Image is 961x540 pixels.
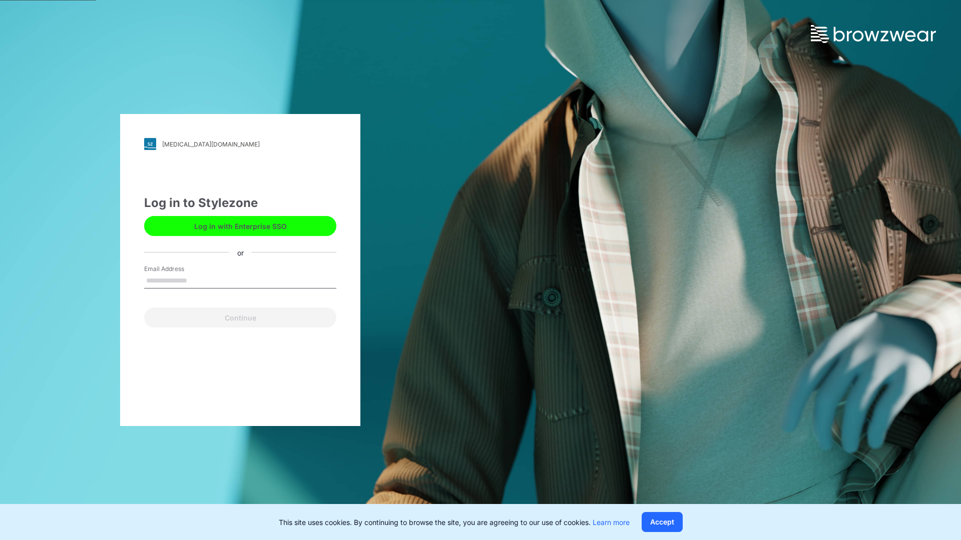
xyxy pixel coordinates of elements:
[144,264,214,273] label: Email Address
[162,140,260,148] div: [MEDICAL_DATA][DOMAIN_NAME]
[144,138,336,150] a: [MEDICAL_DATA][DOMAIN_NAME]
[593,518,630,526] a: Learn more
[811,25,936,43] img: browzwear-logo.73288ffb.svg
[144,194,336,212] div: Log in to Stylezone
[144,138,156,150] img: svg+xml;base64,PHN2ZyB3aWR0aD0iMjgiIGhlaWdodD0iMjgiIHZpZXdCb3g9IjAgMCAyOCAyOCIgZmlsbD0ibm9uZSIgeG...
[279,517,630,527] p: This site uses cookies. By continuing to browse the site, you are agreeing to our use of cookies.
[144,216,336,236] button: Log in with Enterprise SSO
[642,512,683,532] button: Accept
[229,247,252,257] div: or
